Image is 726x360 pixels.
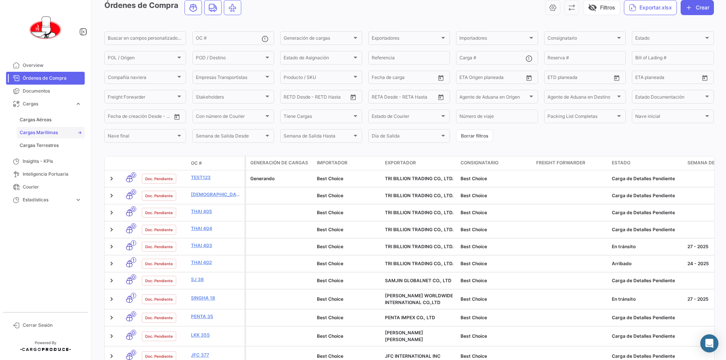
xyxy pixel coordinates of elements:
[20,129,58,136] span: Cargas Marítimas
[191,191,242,198] a: [DEMOGRAPHIC_DATA] 406
[145,227,173,233] span: Doc. Pendiente
[131,240,136,246] span: 1
[284,115,352,120] span: Tiene Cargas
[612,192,681,199] div: Carga de Detalles Pendiente
[548,95,616,100] span: Agente de Aduana en Destino
[145,261,173,267] span: Doc. Pendiente
[23,88,82,94] span: Documentos
[196,76,264,81] span: Empresas Transportistas
[635,95,703,100] span: Estado Documentación
[196,95,264,100] span: Stakeholders
[246,156,314,170] datatable-header-cell: Generación de cargas
[108,260,115,267] a: Expand/Collapse Row
[23,75,82,82] span: Órdenes de Compra
[317,315,343,320] span: Best Choice
[391,76,421,81] input: Hasta
[317,353,343,359] span: Best Choice
[75,196,82,203] span: expand_more
[108,76,176,81] span: Compañía naviera
[284,37,352,42] span: Generación de cargas
[317,176,343,181] span: Best Choice
[461,210,487,215] span: Best Choice
[435,91,447,103] button: Open calendar
[196,134,264,140] span: Semana de Salida Desde
[191,174,242,181] a: Test123
[196,115,264,120] span: Con número de Courier
[108,277,115,284] a: Expand/Collapse Row
[700,334,718,352] div: Abrir Intercom Messenger
[139,160,188,166] datatable-header-cell: Estado Doc.
[17,114,85,125] a: Cargas Aéreas
[458,156,533,170] datatable-header-cell: Consignatario
[461,353,487,359] span: Best Choice
[284,76,352,81] span: Producto / SKU
[588,3,597,12] span: visibility_off
[6,181,85,193] a: Courier
[382,156,458,170] datatable-header-cell: Exportador
[385,315,435,320] span: PENTA IMPEX CO., LTD
[23,62,82,69] span: Overview
[6,72,85,85] a: Órdenes de Compra
[372,95,385,100] input: Desde
[6,85,85,97] a: Documentos
[654,76,684,81] input: Hasta
[108,115,121,120] input: Desde
[385,353,441,359] span: JFC INTERNATIONAL INC
[699,72,710,83] button: Open calendar
[191,352,242,358] a: JFC 377
[385,193,453,198] span: TRI BILLION TRADING CO., LTD.
[548,37,616,42] span: Consignatario
[191,160,202,167] span: OC #
[372,115,440,120] span: Estado de Courier
[108,209,115,216] a: Expand/Collapse Row
[612,209,681,216] div: Carga de Detalles Pendiente
[635,37,703,42] span: Estado
[317,278,343,283] span: Best Choice
[317,244,343,249] span: Best Choice
[611,72,622,83] button: Open calendar
[566,76,597,81] input: Hasta
[533,156,609,170] datatable-header-cell: Freight Forwarder
[317,261,343,266] span: Best Choice
[23,196,72,203] span: Estadísticas
[20,116,51,123] span: Cargas Aéreas
[391,95,421,100] input: Hasta
[612,159,630,166] span: Estado
[205,0,221,15] button: Land
[131,172,136,178] span: 0
[23,158,82,165] span: Insights - KPIs
[385,278,451,283] span: SAMJIN GLOBALNET CO., LTD
[461,278,487,283] span: Best Choice
[612,314,681,321] div: Carga de Detalles Pendiente
[385,293,453,305] span: SINGHA WORLDWIDE INTERNATIONAL CO.,LTD
[302,95,333,100] input: Hasta
[145,333,173,339] span: Doc. Pendiente
[108,295,115,303] a: Expand/Collapse Row
[385,261,453,266] span: TRI BILLION TRADING CO., LTD.
[612,277,681,284] div: Carga de Detalles Pendiente
[461,333,487,339] span: Best Choice
[461,193,487,198] span: Best Choice
[6,59,85,72] a: Overview
[131,274,136,280] span: 0
[191,208,242,215] a: THAI 405
[635,76,649,81] input: Desde
[171,111,183,122] button: Open calendar
[145,296,173,302] span: Doc. Pendiente
[224,0,241,15] button: Air
[23,322,82,329] span: Cerrar Sesión
[23,171,82,178] span: Inteligencia Portuaria
[536,159,585,166] span: Freight Forwarder
[461,261,487,266] span: Best Choice
[185,0,202,15] button: Ocean
[635,115,703,120] span: Nave inicial
[108,175,115,182] a: Expand/Collapse Row
[6,168,85,181] a: Inteligencia Portuaria
[461,227,487,232] span: Best Choice
[26,9,64,47] img: 0621d632-ab00-45ba-b411-ac9e9fb3f036.png
[131,223,136,229] span: 0
[612,243,681,250] div: En tránsito
[612,226,681,233] div: Carga de Detalles Pendiente
[17,127,85,138] a: Cargas Marítimas
[385,244,453,249] span: TRI BILLION TRADING CO., LTD.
